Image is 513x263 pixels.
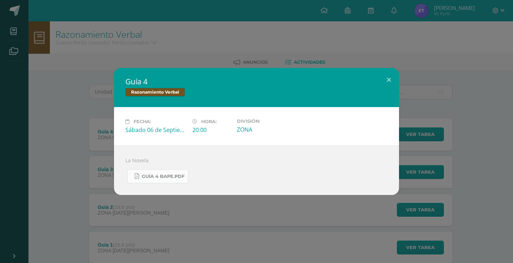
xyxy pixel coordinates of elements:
[125,88,185,96] span: Razonamiento Verbal
[201,119,217,124] span: Hora:
[125,77,388,86] h2: Guía 4
[237,126,298,133] div: ZONA
[127,169,188,183] a: Guía 4 BAPE.pdf
[192,126,231,134] div: 20:00
[237,119,298,124] label: División:
[379,68,399,92] button: Close (Esc)
[134,119,151,124] span: Fecha:
[142,174,185,179] span: Guía 4 BAPE.pdf
[114,145,399,195] div: La Novela
[125,126,187,134] div: Sábado 06 de Septiembre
